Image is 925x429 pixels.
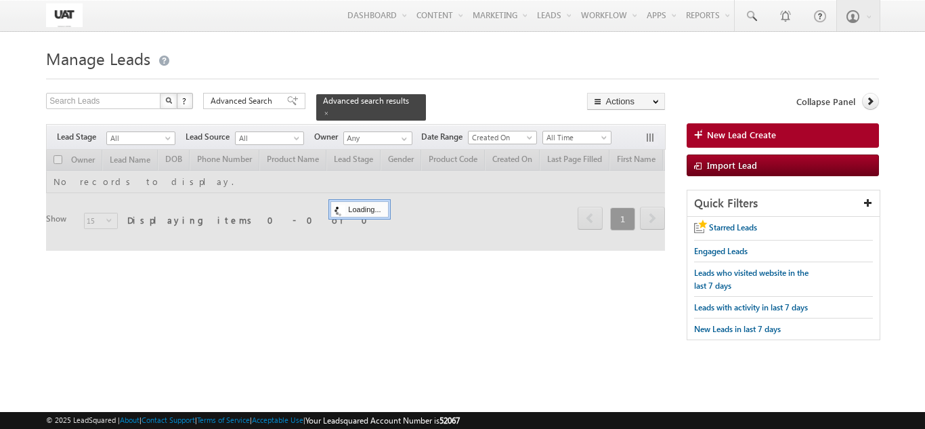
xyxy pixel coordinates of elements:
[182,95,188,106] span: ?
[469,131,533,144] span: Created On
[694,324,781,334] span: New Leads in last 7 days
[165,97,172,104] img: Search
[120,415,139,424] a: About
[796,96,855,108] span: Collapse Panel
[177,93,193,109] button: ?
[323,96,409,106] span: Advanced search results
[587,93,665,110] button: Actions
[707,129,776,141] span: New Lead Create
[236,132,300,144] span: All
[305,415,460,426] span: Your Leadsquared Account Number is
[542,131,611,144] a: All Time
[343,131,412,145] input: Type to Search
[394,132,411,146] a: Show All Items
[46,47,150,69] span: Manage Leads
[543,131,607,144] span: All Time
[46,414,460,427] span: © 2025 LeadSquared | | | | |
[106,131,175,145] a: All
[439,415,460,426] span: 52067
[707,159,757,171] span: Import Lead
[694,246,748,256] span: Engaged Leads
[314,131,343,143] span: Owner
[211,95,276,107] span: Advanced Search
[468,131,537,144] a: Created On
[186,131,235,143] span: Lead Source
[142,415,195,424] a: Contact Support
[694,268,809,291] span: Leads who visited website in the last 7 days
[687,190,880,217] div: Quick Filters
[57,131,106,143] span: Lead Stage
[330,201,388,218] div: Loading...
[235,131,304,145] a: All
[107,132,171,144] span: All
[709,222,757,232] span: Starred Leads
[252,415,303,424] a: Acceptable Use
[694,302,808,312] span: Leads with activity in last 7 days
[421,131,468,143] span: Date Range
[197,415,250,424] a: Terms of Service
[687,123,879,148] a: New Lead Create
[46,3,83,27] img: Custom Logo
